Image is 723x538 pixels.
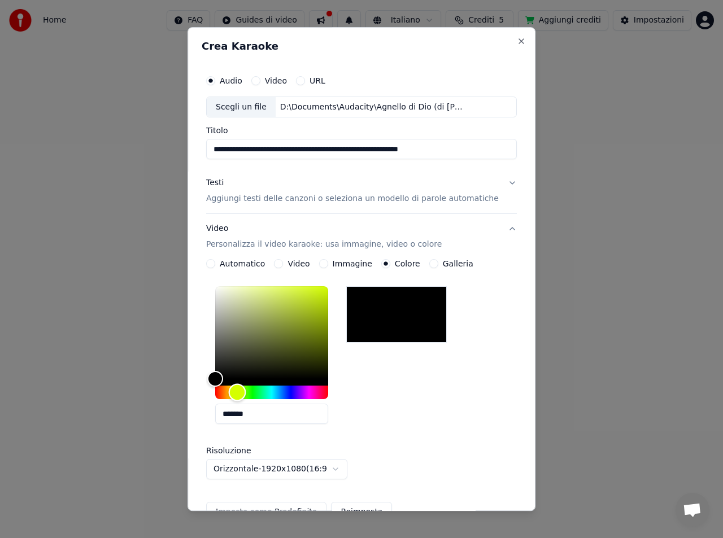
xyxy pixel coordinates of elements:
div: Scegli un file [207,97,276,117]
div: Testi [206,178,224,189]
button: TestiAggiungi testi delle canzoni o seleziona un modello di parole automatiche [206,169,517,214]
div: D:\Documents\Audacity\Agnello di Dio (di [PERSON_NAME] - con versione strumentale)2.mp3 [276,102,468,113]
div: Video [206,224,442,251]
label: Audio [220,77,242,85]
div: VideoPersonalizza il video karaoke: usa immagine, video o colore [206,260,517,532]
h2: Crea Karaoke [202,41,521,51]
label: Video [265,77,287,85]
div: Hue [215,386,328,400]
label: Video [288,260,310,268]
p: Personalizza il video karaoke: usa immagine, video o colore [206,239,442,251]
label: Immagine [333,260,372,268]
button: Imposta come Predefinito [206,502,326,523]
div: Color [215,287,328,379]
button: VideoPersonalizza il video karaoke: usa immagine, video o colore [206,215,517,260]
label: Automatico [220,260,265,268]
label: Colore [395,260,420,268]
p: Aggiungi testi delle canzoni o seleziona un modello di parole automatiche [206,194,499,205]
label: URL [310,77,325,85]
label: Risoluzione [206,447,319,455]
label: Galleria [443,260,473,268]
label: Titolo [206,127,517,135]
button: Reimposta [331,502,392,523]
